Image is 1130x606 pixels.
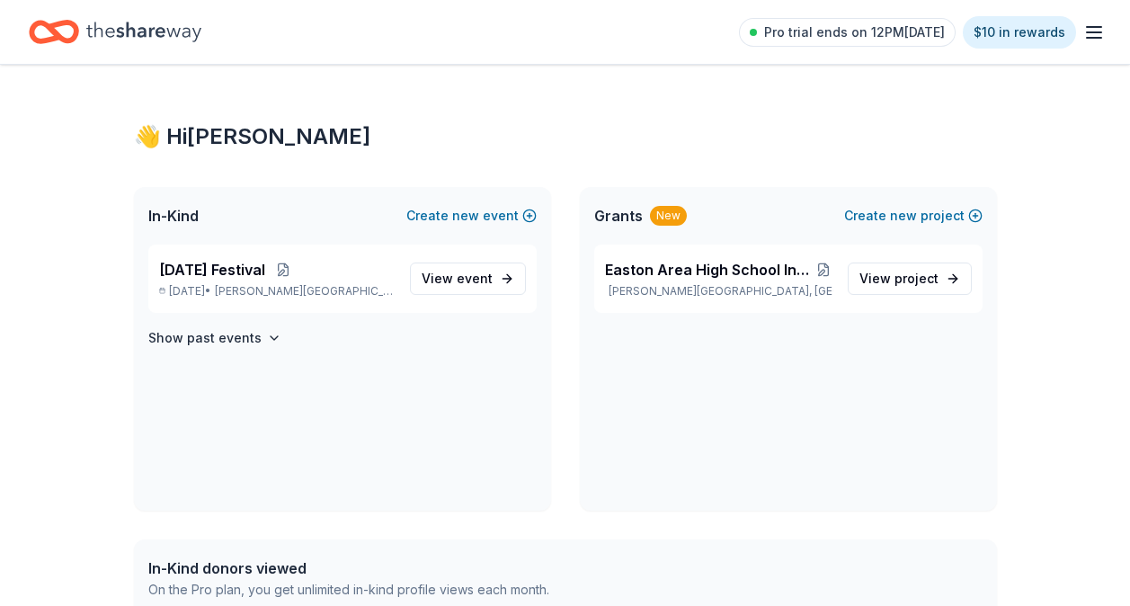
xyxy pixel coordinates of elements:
span: event [457,271,493,286]
button: Createnewevent [406,205,537,227]
span: Pro trial ends on 12PM[DATE] [764,22,945,43]
span: View [422,268,493,290]
span: Grants [594,205,643,227]
div: New [650,206,687,226]
h4: Show past events [148,327,262,349]
span: new [452,205,479,227]
a: Pro trial ends on 12PM[DATE] [739,18,956,47]
button: Show past events [148,327,281,349]
div: 👋 Hi [PERSON_NAME] [134,122,997,151]
p: [PERSON_NAME][GEOGRAPHIC_DATA], [GEOGRAPHIC_DATA] [605,284,833,299]
span: new [890,205,917,227]
a: $10 in rewards [963,16,1076,49]
p: [DATE] • [159,284,396,299]
span: [PERSON_NAME][GEOGRAPHIC_DATA], [GEOGRAPHIC_DATA] [215,284,395,299]
span: Easton Area High School Instrumental Music Association [605,259,814,281]
button: Createnewproject [844,205,983,227]
span: project [894,271,939,286]
span: [DATE] Festival [159,259,265,281]
div: On the Pro plan, you get unlimited in-kind profile views each month. [148,579,549,601]
div: In-Kind donors viewed [148,557,549,579]
a: View project [848,263,972,295]
span: View [859,268,939,290]
a: Home [29,11,201,53]
a: View event [410,263,526,295]
span: In-Kind [148,205,199,227]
